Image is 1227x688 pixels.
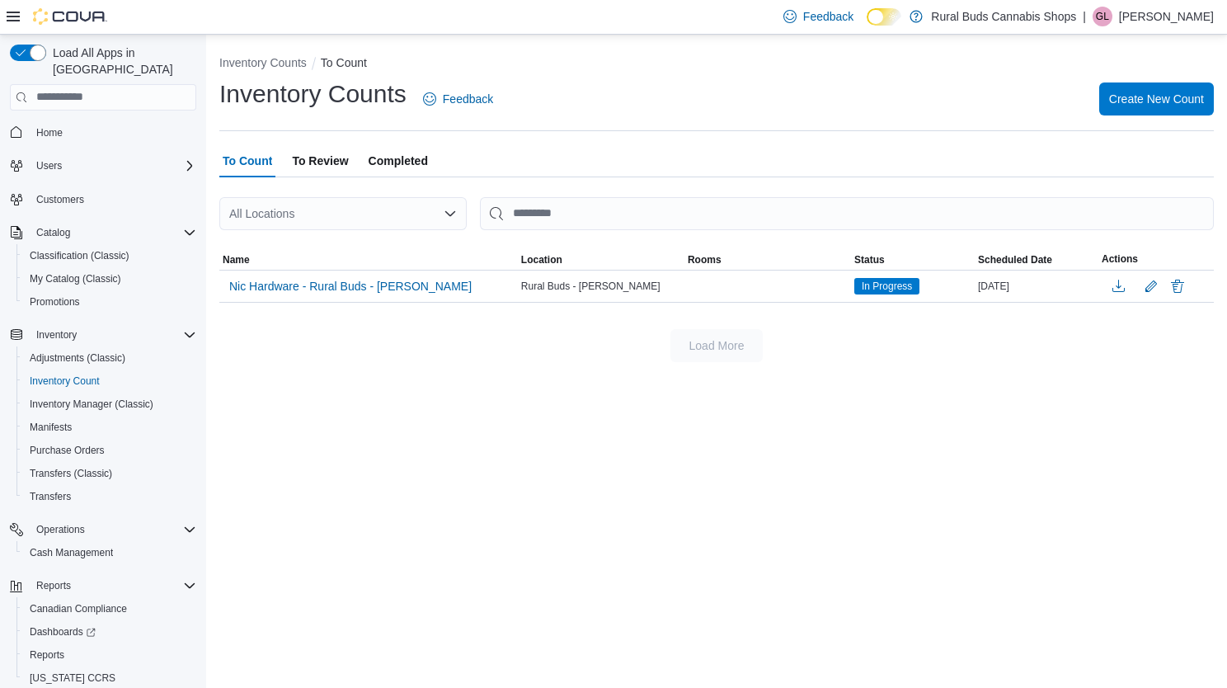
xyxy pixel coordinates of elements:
[867,8,901,26] input: Dark Mode
[30,672,115,685] span: [US_STATE] CCRS
[23,292,87,312] a: Promotions
[30,576,78,596] button: Reports
[30,520,92,540] button: Operations
[23,371,106,391] a: Inventory Count
[975,250,1098,270] button: Scheduled Date
[1083,7,1086,26] p: |
[23,599,134,619] a: Canadian Compliance
[975,276,1098,296] div: [DATE]
[30,122,196,143] span: Home
[369,144,428,177] span: Completed
[3,574,203,597] button: Reports
[30,576,196,596] span: Reports
[30,123,69,143] a: Home
[688,253,722,266] span: Rooms
[30,520,196,540] span: Operations
[803,8,853,25] span: Feedback
[219,54,1214,74] nav: An example of EuiBreadcrumbs
[3,120,203,144] button: Home
[223,144,272,177] span: To Count
[23,668,196,688] span: Washington CCRS
[16,541,203,564] button: Cash Management
[30,625,96,639] span: Dashboards
[23,394,196,414] span: Inventory Manager (Classic)
[480,197,1214,230] input: This is a search bar. After typing your query, hit enter to filter the results lower in the page.
[30,189,196,210] span: Customers
[23,441,111,460] a: Purchase Orders
[223,253,250,266] span: Name
[30,467,112,480] span: Transfers (Classic)
[1093,7,1112,26] div: Ginette Lucier
[23,622,196,642] span: Dashboards
[223,274,478,299] button: Nic Hardware - Rural Buds - [PERSON_NAME]
[851,250,975,270] button: Status
[23,622,102,642] a: Dashboards
[30,421,72,434] span: Manifests
[16,462,203,485] button: Transfers (Classic)
[219,56,307,69] button: Inventory Counts
[3,518,203,541] button: Operations
[931,7,1076,26] p: Rural Buds Cannabis Shops
[3,323,203,346] button: Inventory
[3,221,203,244] button: Catalog
[1119,7,1214,26] p: [PERSON_NAME]
[30,295,80,309] span: Promotions
[518,250,684,270] button: Location
[30,190,91,210] a: Customers
[30,156,68,176] button: Users
[689,337,745,354] span: Load More
[416,82,500,115] a: Feedback
[30,444,105,457] span: Purchase Orders
[1099,82,1214,115] button: Create New Count
[16,416,203,439] button: Manifests
[30,249,129,262] span: Classification (Classic)
[23,464,196,483] span: Transfers (Classic)
[23,394,160,414] a: Inventory Manager (Classic)
[23,417,78,437] a: Manifests
[36,226,70,239] span: Catalog
[23,487,196,507] span: Transfers
[23,292,196,312] span: Promotions
[23,371,196,391] span: Inventory Count
[23,269,128,289] a: My Catalog (Classic)
[30,272,121,285] span: My Catalog (Classic)
[16,244,203,267] button: Classification (Classic)
[229,278,472,295] span: Nic Hardware - Rural Buds - [PERSON_NAME]
[30,325,83,345] button: Inventory
[30,648,64,662] span: Reports
[16,620,203,643] a: Dashboards
[30,398,153,411] span: Inventory Manager (Classic)
[36,193,84,206] span: Customers
[23,645,196,665] span: Reports
[23,487,78,507] a: Transfers
[23,668,122,688] a: [US_STATE] CCRS
[1141,274,1161,299] button: Edit count details
[23,417,196,437] span: Manifests
[16,485,203,508] button: Transfers
[16,346,203,370] button: Adjustments (Classic)
[36,126,63,139] span: Home
[16,370,203,393] button: Inventory Count
[521,280,661,293] span: Rural Buds - [PERSON_NAME]
[23,464,119,483] a: Transfers (Classic)
[30,325,196,345] span: Inventory
[23,599,196,619] span: Canadian Compliance
[23,246,196,266] span: Classification (Classic)
[23,348,132,368] a: Adjustments (Classic)
[443,91,493,107] span: Feedback
[36,159,62,172] span: Users
[292,144,348,177] span: To Review
[854,253,885,266] span: Status
[30,223,196,243] span: Catalog
[23,246,136,266] a: Classification (Classic)
[16,643,203,667] button: Reports
[30,375,100,388] span: Inventory Count
[23,441,196,460] span: Purchase Orders
[30,602,127,615] span: Canadian Compliance
[36,523,85,536] span: Operations
[1096,7,1109,26] span: GL
[684,250,851,270] button: Rooms
[46,45,196,78] span: Load All Apps in [GEOGRAPHIC_DATA]
[321,56,367,69] button: To Count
